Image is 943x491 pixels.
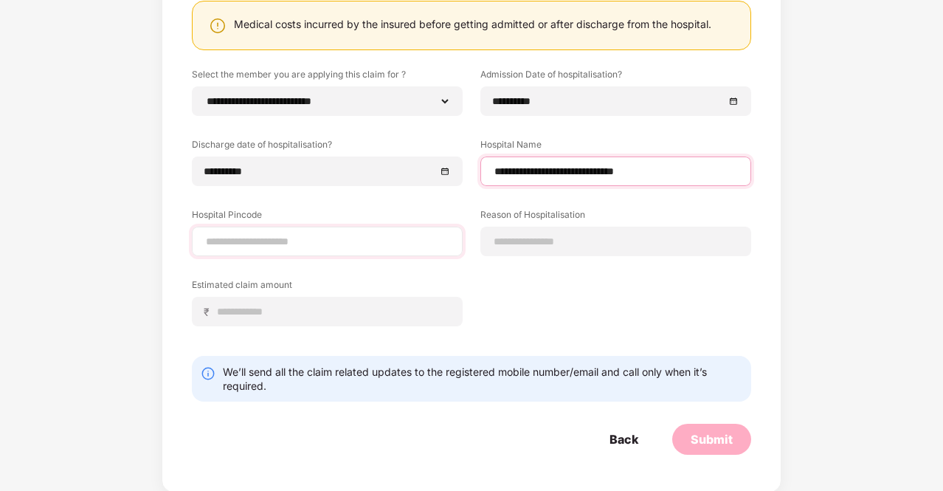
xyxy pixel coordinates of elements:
div: We’ll send all the claim related updates to the registered mobile number/email and call only when... [223,365,742,393]
div: Back [609,431,638,447]
span: ₹ [204,305,215,319]
label: Hospital Name [480,138,751,157]
label: Select the member you are applying this claim for ? [192,68,463,86]
label: Reason of Hospitalisation [480,208,751,227]
div: Submit [691,431,733,447]
img: svg+xml;base64,PHN2ZyBpZD0iV2FybmluZ18tXzI0eDI0IiBkYXRhLW5hbWU9Ildhcm5pbmcgLSAyNHgyNCIgeG1sbnM9Im... [209,17,227,35]
label: Discharge date of hospitalisation? [192,138,463,157]
img: svg+xml;base64,PHN2ZyBpZD0iSW5mby0yMHgyMCIgeG1sbnM9Imh0dHA6Ly93d3cudzMub3JnLzIwMDAvc3ZnIiB3aWR0aD... [201,366,215,381]
label: Admission Date of hospitalisation? [480,68,751,86]
label: Hospital Pincode [192,208,463,227]
label: Estimated claim amount [192,278,463,297]
div: Medical costs incurred by the insured before getting admitted or after discharge from the hospital. [234,17,711,31]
